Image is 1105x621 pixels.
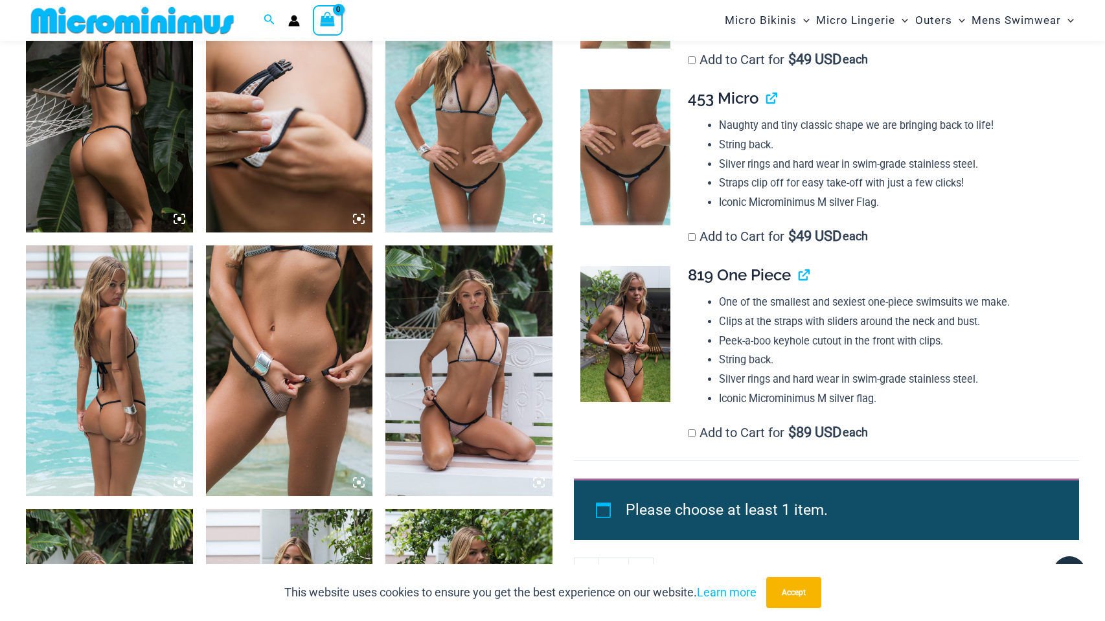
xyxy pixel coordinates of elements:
[843,53,868,66] span: each
[719,193,1069,212] li: Iconic Microminimus M silver Flag.
[972,4,1061,37] span: Mens Swimwear
[725,4,797,37] span: Micro Bikinis
[788,51,796,67] span: $
[688,429,696,437] input: Add to Cart for$89 USD each
[719,350,1069,370] li: String back.
[719,389,1069,409] li: Iconic Microminimus M silver flag.
[719,293,1069,312] li: One of the smallest and sexiest one-piece swimsuits we make.
[598,558,629,585] input: Product quantity
[952,4,965,37] span: Menu Toggle
[719,312,1069,332] li: Clips at the straps with sliders around the neck and bust.
[720,2,1079,39] nav: Site Navigation
[719,116,1069,135] li: Naughty and tiny classic shape we are bringing back to life!
[313,5,343,35] a: View Shopping Cart, empty
[912,4,968,37] a: OutersMenu ToggleMenu Toggle
[688,89,758,107] span: 453 Micro
[697,585,757,599] a: Learn more
[797,4,810,37] span: Menu Toggle
[895,4,908,37] span: Menu Toggle
[813,4,911,37] a: Micro LingerieMenu ToggleMenu Toggle
[626,495,1049,525] li: Please choose at least 1 item.
[766,577,821,608] button: Accept
[580,266,671,402] img: Trade Winds Ivory/Ink 819 One Piece
[385,245,552,495] img: Trade Winds Ivory/Ink 317 Top 469 Thong
[719,174,1069,193] li: Straps clip off for easy take-off with just a few clicks!
[788,53,841,66] span: 49 USD
[968,4,1077,37] a: Mens SwimwearMenu ToggleMenu Toggle
[788,426,841,439] span: 89 USD
[719,370,1069,389] li: Silver rings and hard wear in swim-grade stainless steel.
[1061,4,1074,37] span: Menu Toggle
[206,245,373,495] img: Trade Winds Ivory/Ink 469 Thong
[688,229,869,244] label: Add to Cart for
[264,12,275,28] a: Search icon link
[688,52,869,67] label: Add to Cart for
[915,4,952,37] span: Outers
[788,228,796,244] span: $
[580,89,671,225] img: Trade Winds IvoryInk 453 Micro 02
[719,332,1069,351] li: Peek-a-boo keyhole cutout in the front with clips.
[843,230,868,243] span: each
[26,245,193,495] img: Trade Winds Ivory/Ink 317 Top 453 Micro
[788,230,841,243] span: 49 USD
[629,558,654,585] a: +
[688,233,696,241] input: Add to Cart for$49 USD each
[788,424,796,440] span: $
[288,15,300,27] a: Account icon link
[722,4,813,37] a: Micro BikinisMenu ToggleMenu Toggle
[816,4,895,37] span: Micro Lingerie
[719,155,1069,174] li: Silver rings and hard wear in swim-grade stainless steel.
[719,135,1069,155] li: String back.
[843,426,868,439] span: each
[688,265,791,284] span: 819 One Piece
[26,6,239,35] img: MM SHOP LOGO FLAT
[574,558,598,585] a: -
[284,583,757,602] p: This website uses cookies to ensure you get the best experience on our website.
[688,56,696,64] input: Add to Cart for$49 USD each
[688,425,869,440] label: Add to Cart for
